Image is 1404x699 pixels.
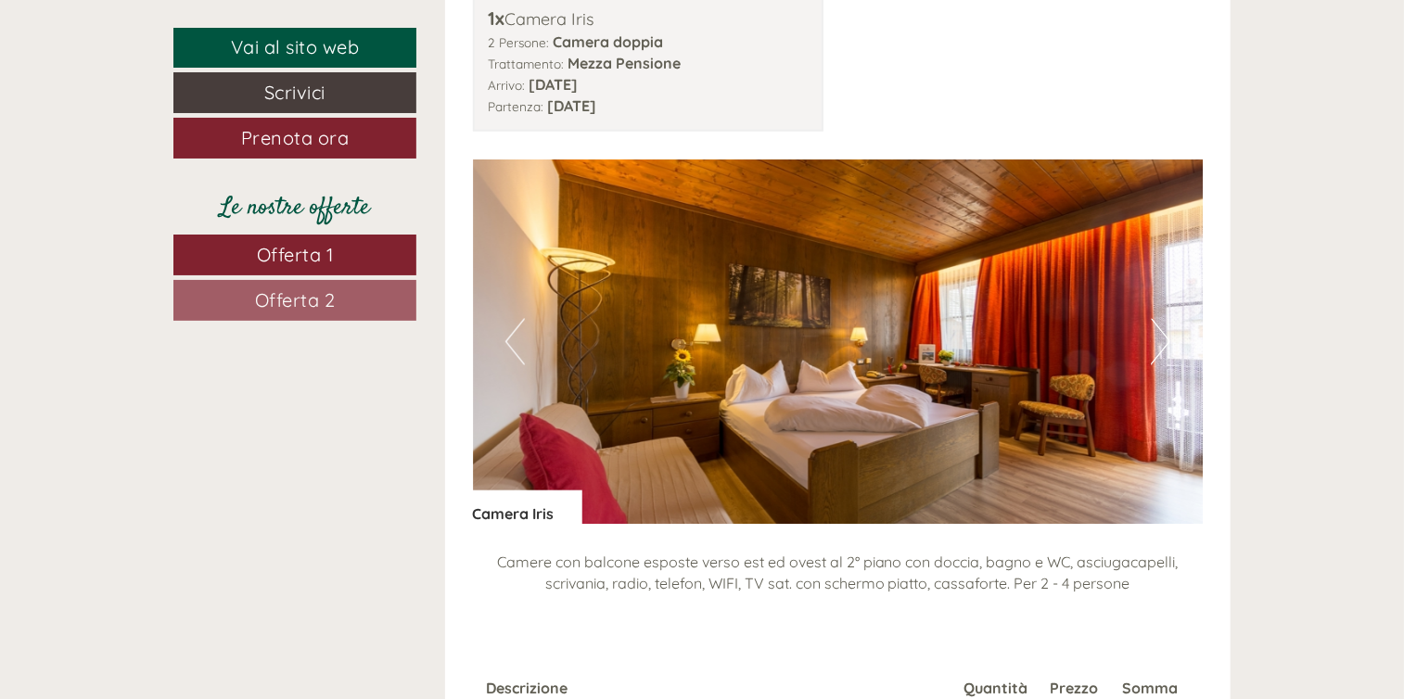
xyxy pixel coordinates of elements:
p: Camere con balcone esposte verso est ed ovest al 2° piano con doccia, bagno e WC, asciugacapelli,... [473,553,1204,595]
button: Previous [505,319,525,365]
span: Offerta 2 [255,288,336,311]
div: Camera Iris [473,490,582,526]
b: [DATE] [548,96,597,115]
a: Vai al sito web [173,28,416,68]
button: Next [1151,319,1170,365]
small: Trattamento: [489,56,565,71]
small: Arrivo: [489,77,526,93]
b: Camera doppia [554,32,664,51]
span: Offerta 1 [257,243,334,266]
button: Invia [631,480,732,521]
a: Prenota ora [173,118,416,159]
small: 2 Persone: [489,34,550,50]
b: Mezza Pensione [568,54,682,72]
div: Hotel Weisses [PERSON_NAME] [28,54,293,69]
div: mercoledì [313,14,418,45]
div: Le nostre offerte [173,191,416,225]
div: Buon giorno, come possiamo aiutarla? [14,50,302,107]
small: Partenza: [489,98,544,114]
b: [DATE] [530,75,579,94]
b: 1x [489,6,505,30]
div: Camera Iris [489,6,809,32]
a: Scrivici [173,72,416,113]
small: 17:11 [28,90,293,103]
img: image [473,159,1204,525]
